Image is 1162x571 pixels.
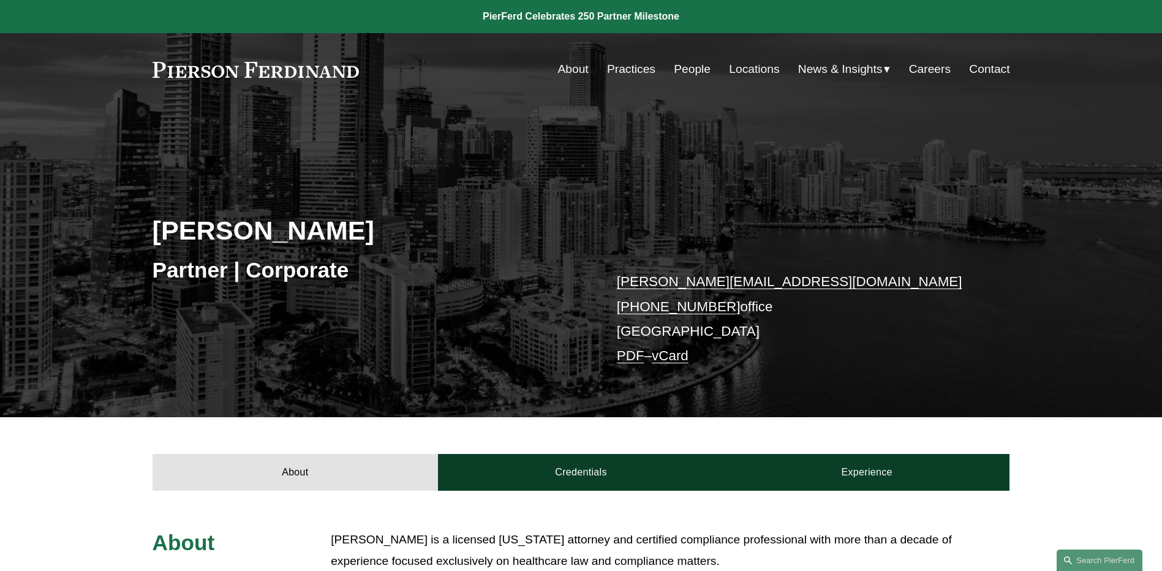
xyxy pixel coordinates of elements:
[617,270,974,368] p: office [GEOGRAPHIC_DATA] –
[607,58,655,81] a: Practices
[153,454,439,491] a: About
[438,454,724,491] a: Credentials
[729,58,779,81] a: Locations
[798,59,883,80] span: News & Insights
[153,257,581,284] h3: Partner | Corporate
[558,58,589,81] a: About
[617,348,644,363] a: PDF
[724,454,1010,491] a: Experience
[1057,550,1142,571] a: Search this site
[674,58,711,81] a: People
[617,274,962,289] a: [PERSON_NAME][EMAIL_ADDRESS][DOMAIN_NAME]
[798,58,891,81] a: folder dropdown
[969,58,1009,81] a: Contact
[909,58,951,81] a: Careers
[153,214,581,246] h2: [PERSON_NAME]
[153,531,215,554] span: About
[617,299,741,314] a: [PHONE_NUMBER]
[652,348,689,363] a: vCard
